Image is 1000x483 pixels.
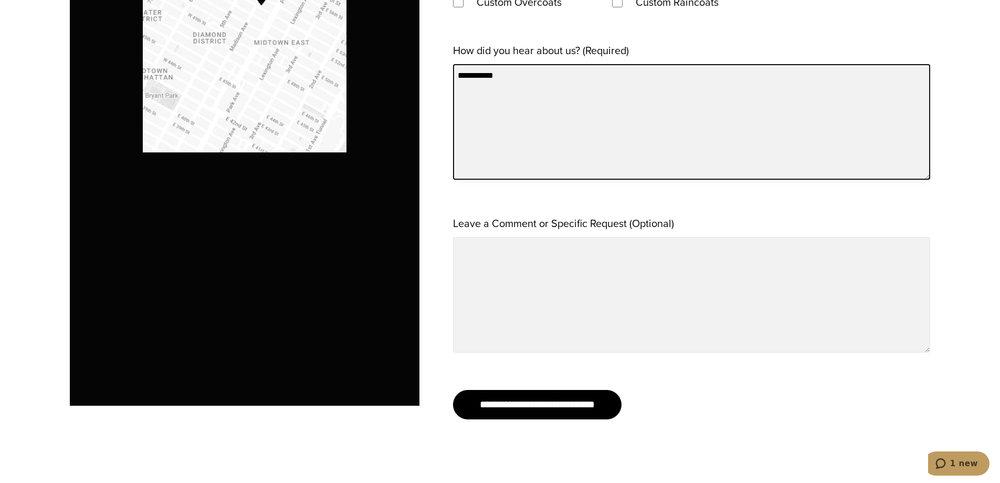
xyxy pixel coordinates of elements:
label: Leave a Comment or Specific Request (Optional) [453,214,674,233]
iframe: Opens a widget where you can chat to one of our agents [928,451,990,478]
label: How did you hear about us? (Required) [453,41,629,60]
